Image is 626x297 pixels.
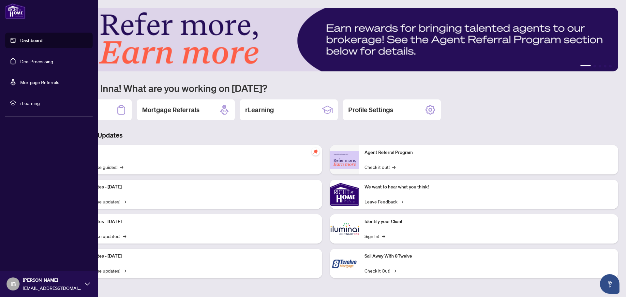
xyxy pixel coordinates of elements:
[245,105,274,114] h2: rLearning
[604,65,606,67] button: 4
[393,267,396,274] span: →
[312,148,320,156] span: pushpin
[123,267,126,274] span: →
[365,149,613,156] p: Agent Referral Program
[68,218,317,225] p: Platform Updates - [DATE]
[593,65,596,67] button: 2
[20,79,59,85] a: Mortgage Referrals
[609,65,612,67] button: 5
[20,37,42,43] a: Dashboard
[392,163,395,171] span: →
[400,198,403,205] span: →
[348,105,393,114] h2: Profile Settings
[34,8,618,71] img: Slide 0
[365,163,395,171] a: Check it out!→
[120,163,123,171] span: →
[365,218,613,225] p: Identify your Client
[23,284,82,291] span: [EMAIL_ADDRESS][DOMAIN_NAME]
[34,131,618,140] h3: Brokerage & Industry Updates
[382,232,385,240] span: →
[600,274,619,294] button: Open asap
[365,267,396,274] a: Check it Out!→
[123,232,126,240] span: →
[20,99,88,107] span: rLearning
[365,198,403,205] a: Leave Feedback→
[5,3,25,19] img: logo
[20,58,53,64] a: Deal Processing
[34,82,618,94] h1: Welcome back Inna! What are you working on [DATE]?
[142,105,200,114] h2: Mortgage Referrals
[123,198,126,205] span: →
[330,151,359,169] img: Agent Referral Program
[68,149,317,156] p: Self-Help
[68,253,317,260] p: Platform Updates - [DATE]
[330,180,359,209] img: We want to hear what you think!
[68,184,317,191] p: Platform Updates - [DATE]
[365,253,613,260] p: Sail Away With 8Twelve
[365,184,613,191] p: We want to hear what you think!
[599,65,601,67] button: 3
[10,279,16,289] span: IB
[330,214,359,244] img: Identify your Client
[580,65,591,67] button: 1
[23,276,82,284] span: [PERSON_NAME]
[365,232,385,240] a: Sign In!→
[330,249,359,278] img: Sail Away With 8Twelve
